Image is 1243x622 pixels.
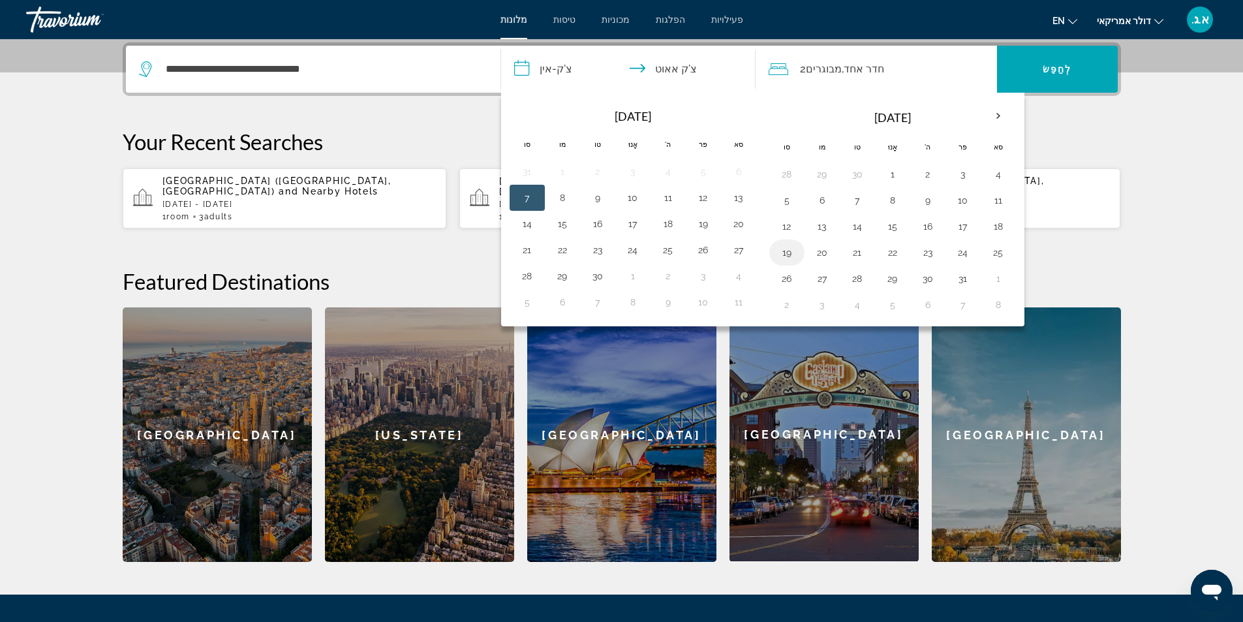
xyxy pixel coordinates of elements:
[658,189,679,207] button: יום 11
[1052,16,1065,26] font: en
[917,243,938,262] button: יום 23
[622,241,643,259] button: יום 24
[622,215,643,233] button: יום 17
[517,241,538,259] button: יום 21
[711,14,743,25] a: פעילויות
[729,307,919,561] div: [GEOGRAPHIC_DATA]
[776,243,797,262] button: יום 19
[988,165,1009,183] button: יום 4
[693,241,714,259] button: יום 26
[166,212,190,221] span: Room
[693,189,714,207] button: יום 12
[776,217,797,236] button: יום 12
[953,217,974,236] button: יום 17
[693,215,714,233] button: יום 19
[123,268,1121,294] h2: Featured Destinations
[517,189,538,207] button: יום 7
[622,163,643,181] button: יום 3
[517,215,538,233] button: יום 14
[882,296,903,314] button: יום 5
[812,243,833,262] button: יום 20
[501,46,756,93] button: תאריכי צ'ק-אין ו-צ'ק-אאוט
[729,307,919,562] a: [GEOGRAPHIC_DATA]
[126,46,1118,93] div: ווידג'ט חיפוש
[847,191,868,210] button: יום 7
[988,270,1009,288] button: יום 1
[552,189,573,207] button: יום 8
[527,307,716,562] a: [GEOGRAPHIC_DATA]
[499,212,527,221] span: 1
[917,217,938,236] button: יום 16
[459,168,784,229] button: [GEOGRAPHIC_DATA] ([GEOGRAPHIC_DATA], [GEOGRAPHIC_DATA]) and Nearby Hotels[DATE][PERSON_NAME][DAT...
[847,243,868,262] button: יום 21
[728,163,749,181] button: יום 6
[812,217,833,236] button: יום 13
[847,296,868,314] button: יום 4
[658,163,679,181] button: יום 4
[997,46,1118,93] button: לְחַפֵּשׂ
[693,293,714,311] button: יום 10
[587,267,608,285] button: יום 30
[553,14,575,25] a: טיסות
[874,110,911,125] font: [DATE]
[756,46,997,93] button: Travelers: 3 adults, 0 children
[587,215,608,233] button: יום 16
[1191,12,1209,26] font: א.ג.
[199,212,233,221] span: 3
[882,165,903,183] button: יום 1
[26,3,157,37] a: טרבוריום
[279,186,378,196] span: and Nearby Hotels
[847,165,868,183] button: יום 30
[728,293,749,311] button: יום 11
[162,212,190,221] span: 1
[1052,11,1077,30] button: שנה שפה
[953,243,974,262] button: יום 24
[847,217,868,236] button: יום 14
[693,163,714,181] button: יום 5
[587,189,608,207] button: יום 9
[325,307,514,562] a: [US_STATE]
[123,168,447,229] button: [GEOGRAPHIC_DATA] ([GEOGRAPHIC_DATA], [GEOGRAPHIC_DATA]) and Nearby Hotels[DATE] - [DATE]1Room3Ad...
[123,307,312,562] a: [GEOGRAPHIC_DATA]
[776,165,797,183] button: יום 28
[882,243,903,262] button: יום 22
[602,14,630,25] a: מכוניות
[988,217,1009,236] button: יום 18
[988,191,1009,210] button: יום 11
[988,243,1009,262] button: יום 25
[656,14,685,25] a: הפלגות
[1097,11,1163,30] button: שנה מטבע
[812,270,833,288] button: יום 27
[622,267,643,285] button: יום 1
[517,293,538,311] button: יום 5
[587,163,608,181] button: יום 2
[587,241,608,259] button: יום 23
[776,270,797,288] button: יום 26
[162,176,391,196] span: [GEOGRAPHIC_DATA] ([GEOGRAPHIC_DATA], [GEOGRAPHIC_DATA])
[552,267,573,285] button: יום 29
[658,267,679,285] button: יום 2
[882,217,903,236] button: יום 15
[981,101,1016,131] button: בחודש הבא
[844,63,884,75] font: חדר אחד
[953,191,974,210] button: יום 10
[499,176,728,196] span: [GEOGRAPHIC_DATA] ([GEOGRAPHIC_DATA], [GEOGRAPHIC_DATA])
[932,307,1121,562] a: [GEOGRAPHIC_DATA]
[552,293,573,311] button: יום 6
[500,14,527,25] a: מלונות
[988,296,1009,314] button: יום 8
[917,270,938,288] button: יום 30
[204,212,233,221] span: Adults
[517,163,538,181] button: יום 31
[1183,6,1217,33] button: תפריט משתמש
[552,215,573,233] button: יום 15
[728,189,749,207] button: יום 13
[917,191,938,210] button: יום 9
[587,293,608,311] button: יום 7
